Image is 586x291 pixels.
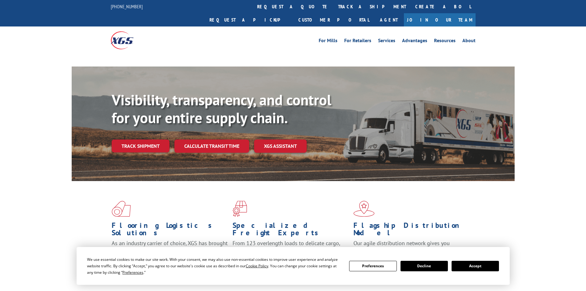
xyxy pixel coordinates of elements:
a: Request a pickup [205,13,294,26]
img: xgs-icon-focused-on-flooring-red [233,201,247,217]
a: Resources [434,38,456,45]
h1: Flooring Logistics Solutions [112,222,228,240]
span: Cookie Policy [246,263,268,269]
img: xgs-icon-total-supply-chain-intelligence-red [112,201,131,217]
h1: Specialized Freight Experts [233,222,349,240]
h1: Flagship Distribution Model [353,222,470,240]
span: Preferences [122,270,143,275]
div: Cookie Consent Prompt [77,247,510,285]
a: About [462,38,476,45]
img: xgs-icon-flagship-distribution-model-red [353,201,375,217]
a: Calculate transit time [174,139,249,153]
a: Services [378,38,395,45]
b: Visibility, transparency, and control for your entire supply chain. [112,90,331,127]
a: Track shipment [112,139,169,152]
button: Preferences [349,261,397,271]
a: [PHONE_NUMBER] [111,3,143,10]
p: From 123 overlength loads to delicate cargo, our experienced staff knows the best way to move you... [233,240,349,267]
span: Our agile distribution network gives you nationwide inventory management on demand. [353,240,467,254]
a: For Mills [319,38,337,45]
a: XGS ASSISTANT [254,139,307,153]
a: For Retailers [344,38,371,45]
a: Customer Portal [294,13,374,26]
a: Join Our Team [404,13,476,26]
span: As an industry carrier of choice, XGS has brought innovation and dedication to flooring logistics... [112,240,228,261]
div: We use essential cookies to make our site work. With your consent, we may also use non-essential ... [87,256,342,276]
button: Decline [401,261,448,271]
a: Advantages [402,38,427,45]
button: Accept [452,261,499,271]
a: Agent [374,13,404,26]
